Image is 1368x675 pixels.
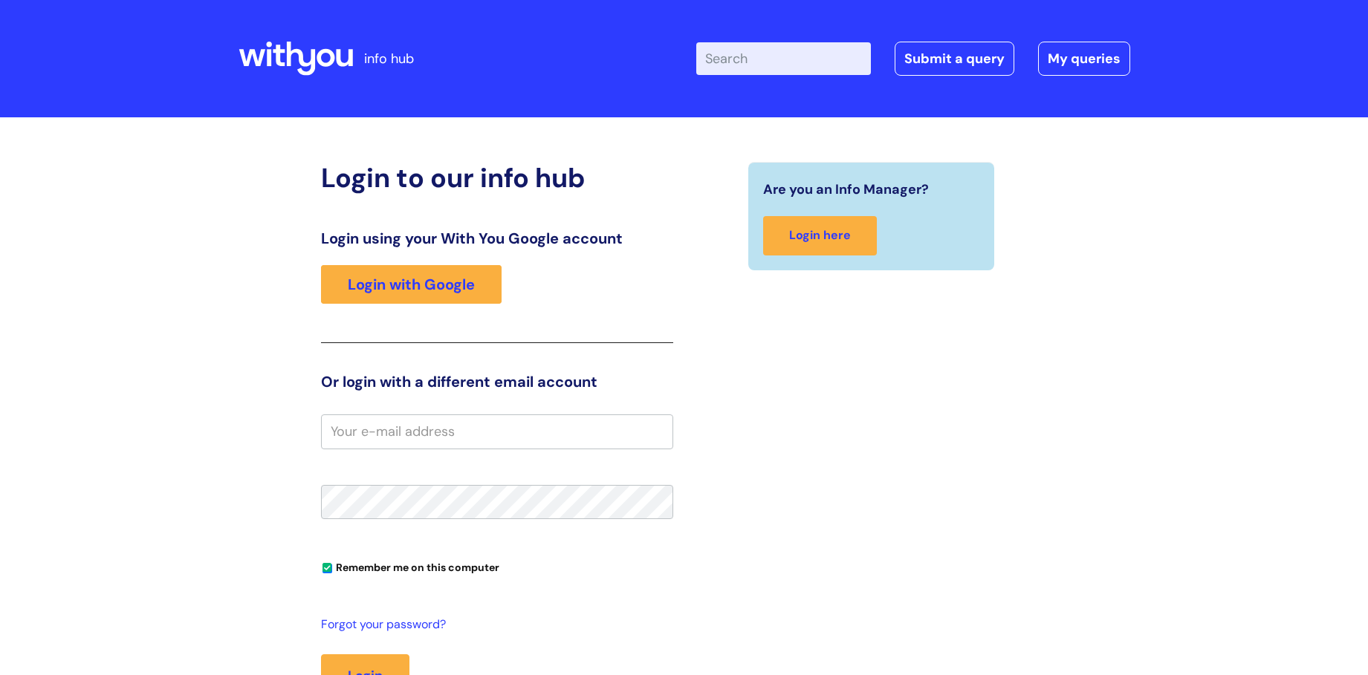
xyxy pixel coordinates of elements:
a: My queries [1038,42,1130,76]
h3: Login using your With You Google account [321,229,673,247]
input: Your e-mail address [321,414,673,449]
input: Search [696,42,871,75]
a: Forgot your password? [321,614,666,636]
a: Login with Google [321,265,502,304]
div: You can uncheck this option if you're logging in from a shared device [321,555,673,578]
input: Remember me on this computer [322,564,332,573]
label: Remember me on this computer [321,558,499,574]
h2: Login to our info hub [321,162,673,194]
a: Login here [763,216,877,255]
p: info hub [364,47,414,71]
span: Are you an Info Manager? [763,177,929,201]
h3: Or login with a different email account [321,373,673,391]
a: Submit a query [895,42,1014,76]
